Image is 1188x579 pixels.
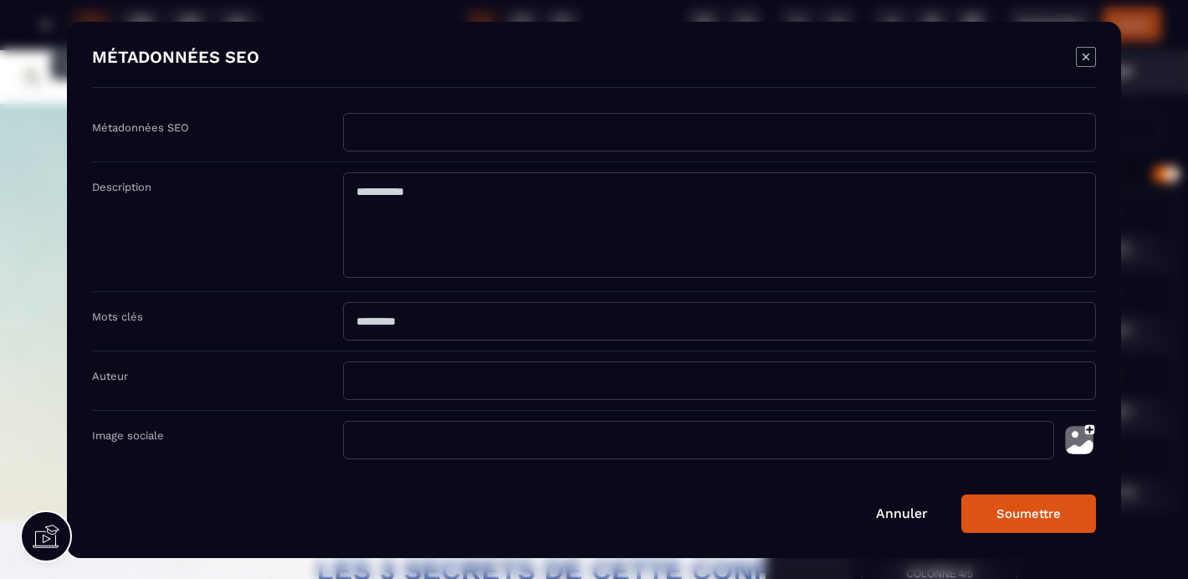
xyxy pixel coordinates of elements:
[92,370,128,382] label: Auteur
[25,496,1180,545] h1: LES 3 SECRETS DE CETTE CONFERENCE
[25,142,1180,320] h1: 3 secrets de soignants qui ne craquent pas : Pour retrouver sommeil, clarté et sérénité en 21 Jou...
[92,181,151,193] label: Description
[92,121,189,134] label: Métadonnées SEO
[25,79,1180,136] h2: MASTERCLASS INEDITE dimanche 19 octobre à 18h00
[961,494,1096,533] button: Soumettre
[14,9,49,44] img: 86e1ef72b690ae2b79141b6fe276df02.png
[92,47,259,70] h4: MÉTADONNÉES SEO
[25,326,1180,403] h2: - Sans Passer des Heures en Thérapie - Sans Avoir à Changer de Métier - Sans Médicaments
[1063,421,1096,459] img: photo-upload.002a6cb0.svg
[92,429,164,442] label: Image sociale
[970,8,1178,45] button: M'inscrire à la Masterclass
[442,403,764,446] button: M'inscrire à la Masterclass offerte
[876,505,928,521] a: Annuler
[92,310,143,323] label: Mots clés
